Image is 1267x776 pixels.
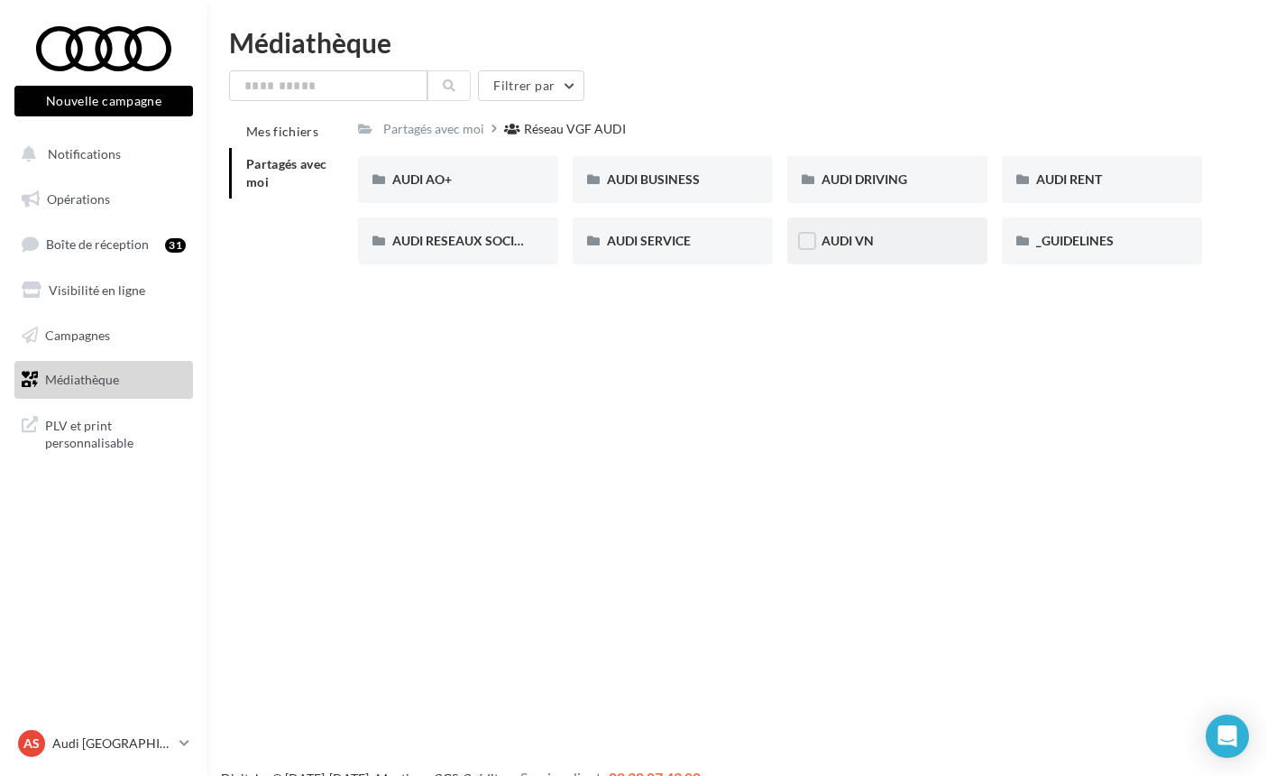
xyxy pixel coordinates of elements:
a: Médiathèque [11,361,197,399]
span: _GUIDELINES [1036,233,1114,248]
span: AUDI DRIVING [822,171,907,187]
span: AS [23,734,40,753]
span: Mes fichiers [246,124,318,139]
button: Nouvelle campagne [14,86,193,116]
span: Visibilité en ligne [49,282,145,298]
span: AUDI RESEAUX SOCIAUX [392,233,541,248]
a: Opérations [11,180,197,218]
button: Filtrer par [478,70,584,101]
a: Boîte de réception31 [11,225,197,263]
span: PLV et print personnalisable [45,413,186,452]
span: AUDI SERVICE [607,233,691,248]
div: 31 [165,238,186,253]
a: PLV et print personnalisable [11,406,197,459]
span: AUDI VN [822,233,874,248]
div: Open Intercom Messenger [1206,715,1249,758]
p: Audi [GEOGRAPHIC_DATA] [52,734,172,753]
a: Visibilité en ligne [11,272,197,309]
a: AS Audi [GEOGRAPHIC_DATA] [14,726,193,761]
a: Campagnes [11,317,197,355]
span: Campagnes [45,327,110,342]
span: Boîte de réception [46,236,149,252]
div: Partagés avec moi [383,120,484,138]
span: Notifications [48,146,121,162]
span: Opérations [47,191,110,207]
div: Médiathèque [229,29,1245,56]
span: Partagés avec moi [246,156,327,189]
button: Notifications [11,135,189,173]
div: Réseau VGF AUDI [524,120,626,138]
span: Médiathèque [45,372,119,387]
span: AUDI RENT [1036,171,1102,187]
span: AUDI AO+ [392,171,452,187]
span: AUDI BUSINESS [607,171,700,187]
